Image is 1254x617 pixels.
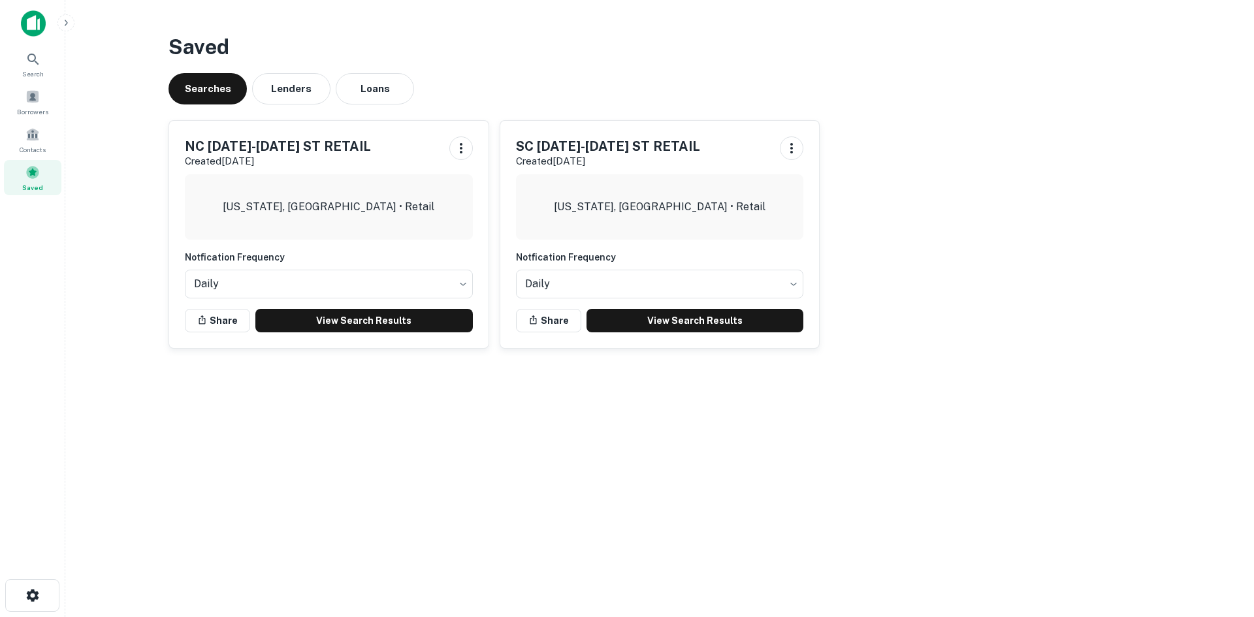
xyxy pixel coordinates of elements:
h5: NC [DATE]-[DATE] ST RETAIL [185,136,371,156]
p: [US_STATE], [GEOGRAPHIC_DATA] • Retail [223,199,434,215]
button: Share [516,309,581,332]
div: Without label [516,266,804,302]
iframe: Chat Widget [1189,513,1254,575]
p: [US_STATE], [GEOGRAPHIC_DATA] • Retail [554,199,765,215]
p: Created [DATE] [516,153,700,169]
a: Saved [4,160,61,195]
img: capitalize-icon.png [21,10,46,37]
h5: SC [DATE]-[DATE] ST RETAIL [516,136,700,156]
button: Lenders [252,73,330,104]
a: Borrowers [4,84,61,119]
button: Share [185,309,250,332]
button: Searches [169,73,247,104]
h6: Notfication Frequency [185,250,473,264]
a: View Search Results [587,309,804,332]
h3: Saved [169,31,1151,63]
span: Saved [22,182,43,193]
div: Without label [185,266,473,302]
a: Contacts [4,122,61,157]
span: Borrowers [17,106,48,117]
a: Search [4,46,61,82]
span: Contacts [20,144,46,155]
button: Loans [336,73,414,104]
p: Created [DATE] [185,153,371,169]
span: Search [22,69,44,79]
h6: Notfication Frequency [516,250,804,264]
a: View Search Results [255,309,473,332]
